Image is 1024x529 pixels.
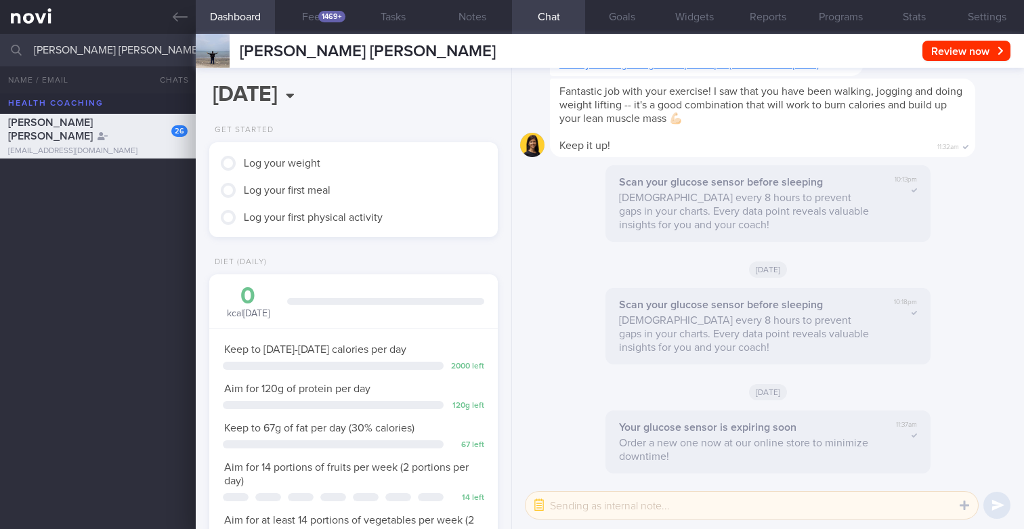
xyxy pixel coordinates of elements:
div: Diet (Daily) [209,257,267,268]
div: kcal [DATE] [223,284,274,320]
button: Review now [922,41,1010,61]
p: [DEMOGRAPHIC_DATA] every 8 hours to prevent gaps in your charts. Every data point reveals valuabl... [619,314,875,354]
span: 11:32am [937,139,959,152]
div: 2000 left [450,362,484,372]
span: [PERSON_NAME] [PERSON_NAME] [240,43,496,60]
span: 11:37am [896,421,917,429]
span: Aim for 14 portions of fruits per week (2 portions per day) [224,462,469,486]
span: Keep to 67g of fat per day (30% calories) [224,423,414,433]
div: 26 [171,125,188,137]
span: [PERSON_NAME] [PERSON_NAME] [8,117,93,142]
span: Keep to [DATE]-[DATE] calories per day [224,344,406,355]
div: Get Started [209,125,274,135]
span: Aim for 120g of protein per day [224,383,370,394]
span: [DATE] [749,261,788,278]
span: [DATE] [749,384,788,400]
div: 1469+ [318,11,345,22]
strong: Scan your glucose sensor before sleeping [619,177,823,188]
div: 120 g left [450,401,484,411]
div: [EMAIL_ADDRESS][DOMAIN_NAME] [8,146,188,156]
div: 67 left [450,440,484,450]
span: Keep it up! [559,140,610,151]
strong: Your glucose sensor is expiring soon [619,422,796,433]
strong: Scan your glucose sensor before sleeping [619,299,823,310]
span: 10:13pm [895,175,917,184]
div: 14 left [450,493,484,503]
span: 10:18pm [894,298,917,307]
div: 0 [223,284,274,308]
button: Chats [142,66,196,93]
span: Fantastic job with your exercise! I saw that you have been walking, jogging and doing weight lift... [559,86,962,124]
p: [DEMOGRAPHIC_DATA] every 8 hours to prevent gaps in your charts. Every data point reveals valuabl... [619,191,876,232]
p: Order a new one now at our online store to minimize downtime! [619,436,876,463]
